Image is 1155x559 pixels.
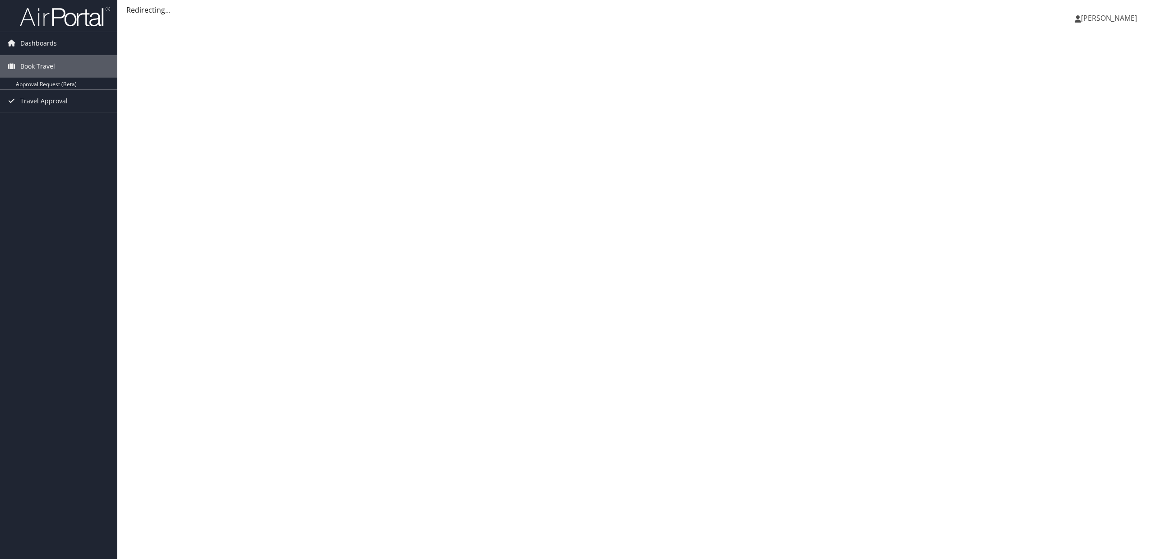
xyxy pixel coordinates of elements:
[20,6,110,27] img: airportal-logo.png
[1081,13,1137,23] span: [PERSON_NAME]
[1075,5,1146,32] a: [PERSON_NAME]
[20,32,57,55] span: Dashboards
[20,55,55,78] span: Book Travel
[20,90,68,112] span: Travel Approval
[126,5,1146,15] div: Redirecting...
